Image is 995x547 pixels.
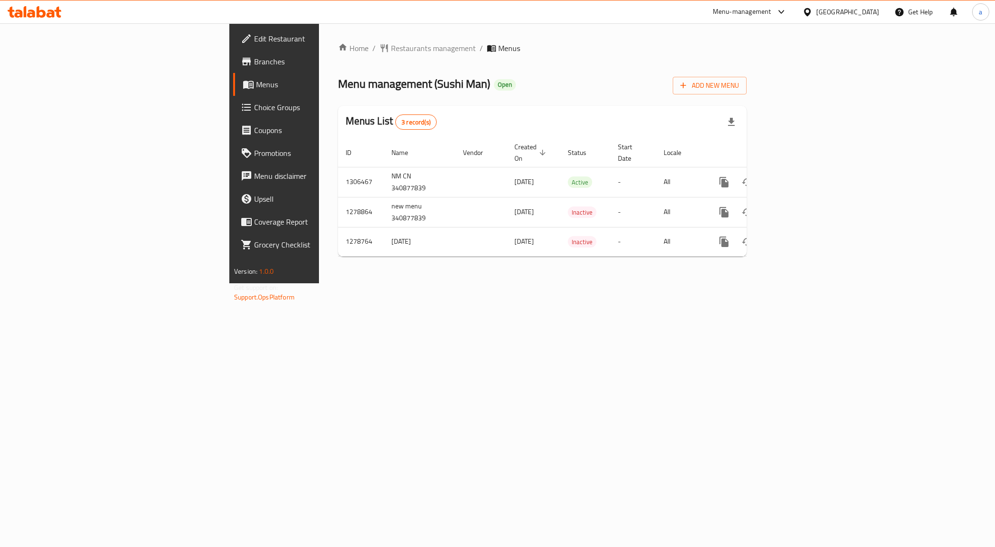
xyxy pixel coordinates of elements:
a: Coupons [233,119,396,142]
a: Branches [233,50,396,73]
button: Add New Menu [673,77,747,94]
span: Inactive [568,237,596,248]
span: Active [568,177,592,188]
span: Menus [498,42,520,54]
table: enhanced table [338,138,812,257]
div: Open [494,79,516,91]
td: All [656,197,705,227]
button: more [713,230,736,253]
span: Menus [256,79,388,90]
span: Vendor [463,147,495,158]
a: Upsell [233,187,396,210]
div: Active [568,176,592,188]
span: Choice Groups [254,102,388,113]
li: / [480,42,483,54]
a: Menu disclaimer [233,165,396,187]
span: ID [346,147,364,158]
span: Open [494,81,516,89]
span: Upsell [254,193,388,205]
td: All [656,227,705,256]
span: Edit Restaurant [254,33,388,44]
th: Actions [705,138,812,167]
span: Promotions [254,147,388,159]
span: Coupons [254,124,388,136]
td: new menu 340877839 [384,197,455,227]
span: Start Date [618,141,645,164]
span: [DATE] [514,206,534,218]
span: 3 record(s) [396,118,436,127]
span: [DATE] [514,235,534,248]
div: [GEOGRAPHIC_DATA] [816,7,879,17]
div: Export file [720,111,743,134]
button: more [713,201,736,224]
span: Branches [254,56,388,67]
div: Inactive [568,206,596,218]
a: Choice Groups [233,96,396,119]
a: Promotions [233,142,396,165]
span: Name [391,147,421,158]
h2: Menus List [346,114,437,130]
button: Change Status [736,171,759,194]
span: Locale [664,147,694,158]
nav: breadcrumb [338,42,747,54]
a: Restaurants management [380,42,476,54]
span: Inactive [568,207,596,218]
span: Status [568,147,599,158]
a: Support.OpsPlatform [234,291,295,303]
td: [DATE] [384,227,455,256]
a: Coverage Report [233,210,396,233]
button: Change Status [736,230,759,253]
span: Coverage Report [254,216,388,227]
a: Menus [233,73,396,96]
td: All [656,167,705,197]
td: - [610,197,656,227]
span: Grocery Checklist [254,239,388,250]
a: Edit Restaurant [233,27,396,50]
span: Version: [234,265,257,278]
td: - [610,167,656,197]
span: Menu disclaimer [254,170,388,182]
td: - [610,227,656,256]
span: Get support on: [234,281,278,294]
span: Add New Menu [680,80,739,92]
span: Restaurants management [391,42,476,54]
button: Change Status [736,201,759,224]
span: Created On [514,141,549,164]
td: NM CN 340877839 [384,167,455,197]
span: 1.0.0 [259,265,274,278]
span: [DATE] [514,175,534,188]
button: more [713,171,736,194]
div: Total records count [395,114,437,130]
span: a [979,7,982,17]
span: Menu management ( Sushi Man ) [338,73,490,94]
div: Menu-management [713,6,771,18]
a: Grocery Checklist [233,233,396,256]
